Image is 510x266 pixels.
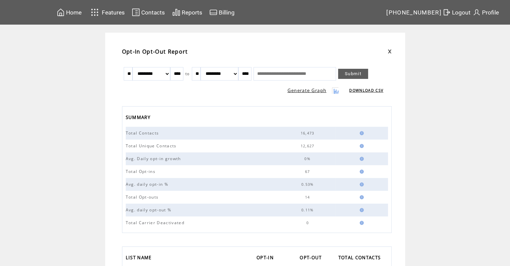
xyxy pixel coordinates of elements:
[209,8,217,17] img: creidtcard.svg
[442,7,472,18] a: Logout
[126,130,161,136] span: Total Contacts
[301,182,316,187] span: 0.53%
[349,88,383,93] a: DOWNLOAD CSV
[88,6,126,19] a: Features
[57,8,65,17] img: home.svg
[172,8,180,17] img: chart.svg
[185,71,190,76] span: to
[304,156,312,161] span: 0%
[126,143,178,149] span: Total Unique Contacts
[386,9,442,16] span: [PHONE_NUMBER]
[182,9,202,16] span: Reports
[122,48,188,55] span: Opt-In Opt-Out Report
[306,220,310,225] span: 0
[126,207,173,213] span: Avg. daily opt-out %
[305,195,312,200] span: 14
[126,156,183,161] span: Avg. Daily opt-in growth
[358,195,364,199] img: help.gif
[305,169,312,174] span: 67
[443,8,451,17] img: exit.svg
[482,9,499,16] span: Profile
[358,208,364,212] img: help.gif
[472,7,500,18] a: Profile
[301,131,316,136] span: 16,473
[338,253,384,264] a: TOTAL CONTACTS
[358,157,364,161] img: help.gif
[358,170,364,174] img: help.gif
[452,9,471,16] span: Logout
[338,69,368,79] a: Submit
[208,7,236,18] a: Billing
[131,7,166,18] a: Contacts
[300,253,325,264] a: OPT-OUT
[257,253,277,264] a: OPT-IN
[126,169,157,174] span: Total Opt-ins
[102,9,125,16] span: Features
[358,221,364,225] img: help.gif
[56,7,83,18] a: Home
[141,9,165,16] span: Contacts
[338,253,383,264] span: TOTAL CONTACTS
[126,220,186,226] span: Total Carrier Deactivated
[358,182,364,186] img: help.gif
[257,253,275,264] span: OPT-IN
[126,181,170,187] span: Avg. daily opt-in %
[89,7,101,18] img: features.svg
[358,144,364,148] img: help.gif
[126,253,153,264] span: LIST NAME
[358,131,364,135] img: help.gif
[171,7,203,18] a: Reports
[66,9,82,16] span: Home
[301,144,316,148] span: 12,627
[126,253,155,264] a: LIST NAME
[300,253,323,264] span: OPT-OUT
[219,9,235,16] span: Billing
[132,8,140,17] img: contacts.svg
[126,194,160,200] span: Total Opt-outs
[473,8,481,17] img: profile.svg
[301,208,316,212] span: 0.11%
[288,87,327,93] a: Generate Graph
[126,113,152,124] span: SUMMARY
